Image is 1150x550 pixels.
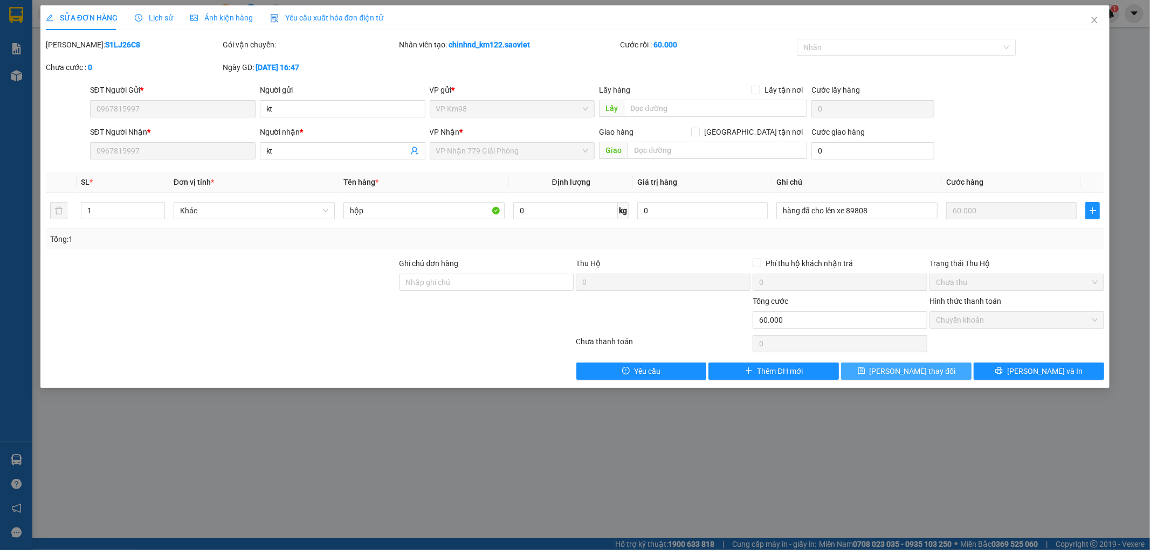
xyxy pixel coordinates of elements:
[634,365,660,377] span: Yêu cầu
[753,297,788,305] span: Tổng cước
[576,259,601,268] span: Thu Hộ
[811,128,865,136] label: Cước giao hàng
[174,178,214,186] span: Đơn vị tính
[135,14,142,22] span: clock-circle
[552,178,590,186] span: Định lượng
[81,178,89,186] span: SL
[936,312,1098,328] span: Chuyển khoản
[260,84,425,96] div: Người gửi
[256,63,299,72] b: [DATE] 16:47
[757,365,803,377] span: Thêm ĐH mới
[400,39,618,51] div: Nhân viên tạo:
[270,14,279,23] img: icon
[400,259,459,268] label: Ghi chú đơn hàng
[1086,206,1099,215] span: plus
[599,86,630,94] span: Lấy hàng
[410,147,419,155] span: user-add
[811,86,860,94] label: Cước lấy hàng
[449,40,531,49] b: chinhnd_km122.saoviet
[436,143,589,159] span: VP Nhận 779 Giải Phóng
[90,84,256,96] div: SĐT Người Gửi
[811,142,934,159] input: Cước giao hàng
[811,100,934,117] input: Cước lấy hàng
[929,297,1001,305] label: Hình thức thanh toán
[620,39,795,51] div: Cước rồi :
[343,178,378,186] span: Tên hàng
[400,274,574,291] input: Ghi chú đơn hàng
[46,13,118,22] span: SỬA ĐƠN HÀNG
[599,142,628,159] span: Giao
[223,61,397,73] div: Ngày GD:
[618,202,629,219] span: kg
[1007,365,1083,377] span: [PERSON_NAME] và In
[46,61,221,73] div: Chưa cước :
[624,100,807,117] input: Dọc đường
[46,14,53,22] span: edit
[870,365,956,377] span: [PERSON_NAME] thay đổi
[436,101,589,117] span: VP Km98
[88,63,92,72] b: 0
[841,363,972,380] button: save[PERSON_NAME] thay đổi
[858,367,865,375] span: save
[995,367,1003,375] span: printer
[708,363,839,380] button: plusThêm ĐH mới
[46,39,221,51] div: [PERSON_NAME]:
[135,13,173,22] span: Lịch sử
[260,126,425,138] div: Người nhận
[599,128,633,136] span: Giao hàng
[1085,202,1100,219] button: plus
[105,40,140,49] b: S1LJ26C8
[974,363,1104,380] button: printer[PERSON_NAME] và In
[745,367,753,375] span: plus
[575,336,752,354] div: Chưa thanh toán
[599,100,624,117] span: Lấy
[761,257,857,269] span: Phí thu hộ khách nhận trả
[190,13,253,22] span: Ảnh kiện hàng
[50,233,444,245] div: Tổng: 1
[50,202,67,219] button: delete
[628,142,807,159] input: Dọc đường
[772,172,942,193] th: Ghi chú
[653,40,677,49] b: 60.000
[223,39,397,51] div: Gói vận chuyển:
[936,274,1098,290] span: Chưa thu
[637,178,677,186] span: Giá trị hàng
[1079,5,1110,36] button: Close
[946,202,1077,219] input: 0
[760,84,807,96] span: Lấy tận nơi
[430,128,460,136] span: VP Nhận
[1090,16,1099,24] span: close
[180,203,328,219] span: Khác
[776,202,938,219] input: Ghi Chú
[270,13,384,22] span: Yêu cầu xuất hóa đơn điện tử
[700,126,807,138] span: [GEOGRAPHIC_DATA] tận nơi
[430,84,595,96] div: VP gửi
[946,178,983,186] span: Cước hàng
[90,126,256,138] div: SĐT Người Nhận
[622,367,630,375] span: exclamation-circle
[576,363,707,380] button: exclamation-circleYêu cầu
[190,14,198,22] span: picture
[343,202,505,219] input: VD: Bàn, Ghế
[929,257,1104,269] div: Trạng thái Thu Hộ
